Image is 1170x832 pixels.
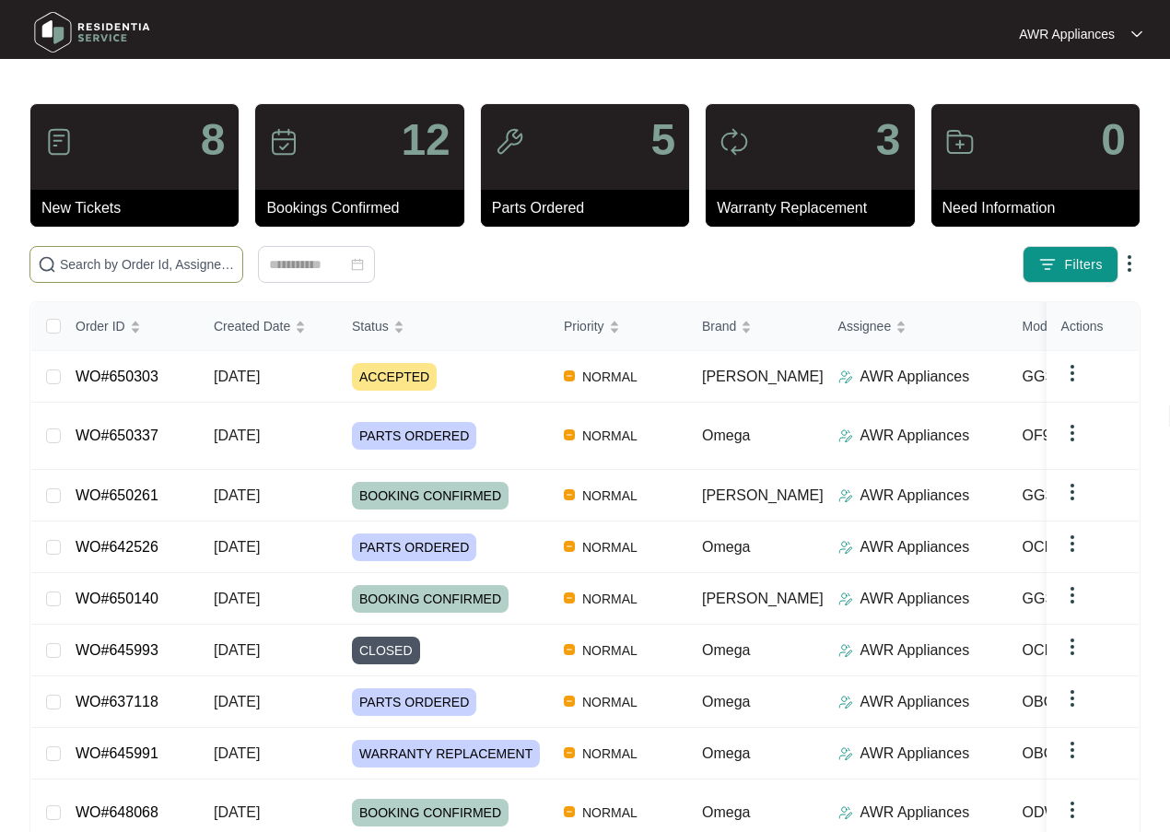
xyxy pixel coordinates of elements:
[28,5,157,60] img: residentia service logo
[1047,302,1139,351] th: Actions
[352,422,476,450] span: PARTS ORDERED
[838,805,853,820] img: Assigner Icon
[61,302,199,351] th: Order ID
[214,591,260,606] span: [DATE]
[564,806,575,817] img: Vercel Logo
[1023,316,1058,336] span: Model
[214,428,260,443] span: [DATE]
[860,743,970,765] p: AWR Appliances
[650,118,675,162] p: 5
[1061,687,1083,709] img: dropdown arrow
[214,369,260,384] span: [DATE]
[564,316,604,336] span: Priority
[1061,362,1083,384] img: dropdown arrow
[266,197,463,219] p: Bookings Confirmed
[1019,25,1115,43] p: AWR Appliances
[1061,481,1083,503] img: dropdown arrow
[76,642,158,658] a: WO#645993
[1061,799,1083,821] img: dropdown arrow
[549,302,687,351] th: Priority
[838,488,853,503] img: Assigner Icon
[575,366,645,388] span: NORMAL
[838,592,853,606] img: Assigner Icon
[76,428,158,443] a: WO#650337
[76,745,158,761] a: WO#645991
[1061,422,1083,444] img: dropdown arrow
[564,747,575,758] img: Vercel Logo
[1061,584,1083,606] img: dropdown arrow
[60,254,235,275] input: Search by Order Id, Assignee Name, Customer Name, Brand and Model
[352,533,476,561] span: PARTS ORDERED
[352,688,476,716] span: PARTS ORDERED
[945,127,975,157] img: icon
[564,592,575,603] img: Vercel Logo
[575,639,645,662] span: NORMAL
[564,696,575,707] img: Vercel Logo
[575,536,645,558] span: NORMAL
[860,536,970,558] p: AWR Appliances
[1038,255,1057,274] img: filter icon
[1061,533,1083,555] img: dropdown arrow
[575,588,645,610] span: NORMAL
[702,804,750,820] span: Omega
[76,316,125,336] span: Order ID
[38,255,56,274] img: search-icon
[352,482,509,510] span: BOOKING CONFIRMED
[269,127,298,157] img: icon
[1064,255,1103,275] span: Filters
[876,118,901,162] p: 3
[214,804,260,820] span: [DATE]
[720,127,749,157] img: icon
[564,429,575,440] img: Vercel Logo
[44,127,74,157] img: icon
[838,369,853,384] img: Assigner Icon
[838,540,853,555] img: Assigner Icon
[214,539,260,555] span: [DATE]
[401,118,450,162] p: 12
[860,588,970,610] p: AWR Appliances
[352,799,509,826] span: BOOKING CONFIRMED
[860,425,970,447] p: AWR Appliances
[702,487,824,503] span: [PERSON_NAME]
[564,541,575,552] img: Vercel Logo
[838,643,853,658] img: Assigner Icon
[214,642,260,658] span: [DATE]
[201,118,226,162] p: 8
[838,316,892,336] span: Assignee
[838,746,853,761] img: Assigner Icon
[702,428,750,443] span: Omega
[76,804,158,820] a: WO#648068
[860,639,970,662] p: AWR Appliances
[352,316,389,336] span: Status
[352,637,420,664] span: CLOSED
[860,485,970,507] p: AWR Appliances
[1061,739,1083,761] img: dropdown arrow
[838,428,853,443] img: Assigner Icon
[575,802,645,824] span: NORMAL
[564,370,575,381] img: Vercel Logo
[214,487,260,503] span: [DATE]
[1101,118,1126,162] p: 0
[702,591,824,606] span: [PERSON_NAME]
[76,539,158,555] a: WO#642526
[838,695,853,709] img: Assigner Icon
[702,369,824,384] span: [PERSON_NAME]
[352,585,509,613] span: BOOKING CONFIRMED
[199,302,337,351] th: Created Date
[564,644,575,655] img: Vercel Logo
[860,366,970,388] p: AWR Appliances
[41,197,239,219] p: New Tickets
[702,316,736,336] span: Brand
[495,127,524,157] img: icon
[687,302,824,351] th: Brand
[214,694,260,709] span: [DATE]
[575,743,645,765] span: NORMAL
[860,691,970,713] p: AWR Appliances
[1131,29,1142,39] img: dropdown arrow
[575,425,645,447] span: NORMAL
[1118,252,1141,275] img: dropdown arrow
[492,197,689,219] p: Parts Ordered
[702,539,750,555] span: Omega
[702,642,750,658] span: Omega
[352,740,540,768] span: WARRANTY REPLACEMENT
